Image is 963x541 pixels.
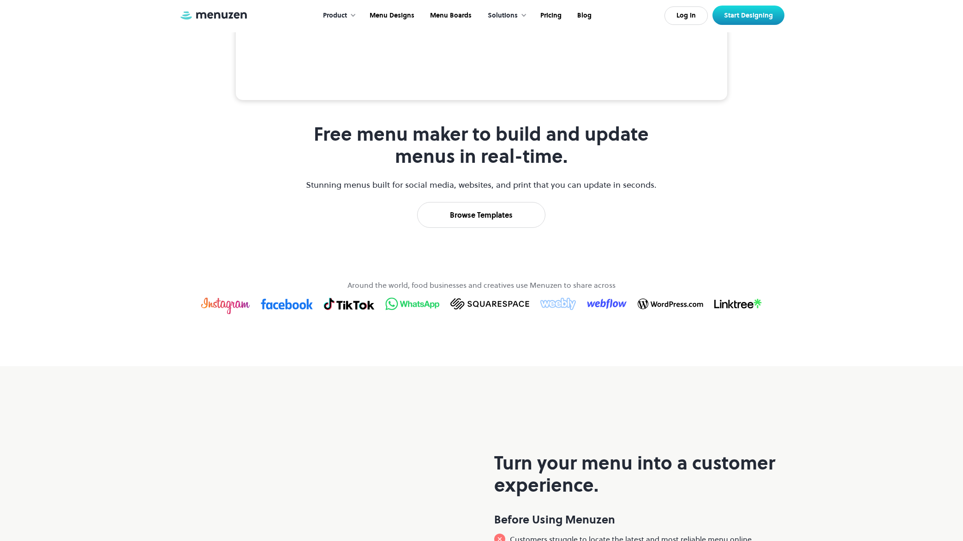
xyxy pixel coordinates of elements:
[305,178,658,191] p: Stunning menus built for social media, websites, and print that you can update in seconds.
[361,1,421,30] a: Menu Designs
[494,452,784,496] h2: Turn your menu into a customer experience.
[417,202,545,228] a: Browse Templates
[305,123,658,167] h1: Free menu maker to build and update menus in real-time.
[421,1,479,30] a: Menu Boards
[568,1,598,30] a: Blog
[494,512,615,527] strong: Before Using Menuzen
[532,1,568,30] a: Pricing
[323,11,347,21] div: Product
[712,6,784,25] a: Start Designing
[314,1,361,30] div: Product
[347,279,616,291] p: Around the world, food businesses and creatives use Menuzen to share across
[488,11,518,21] div: Solutions
[664,6,708,25] a: Log In
[479,1,532,30] div: Solutions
